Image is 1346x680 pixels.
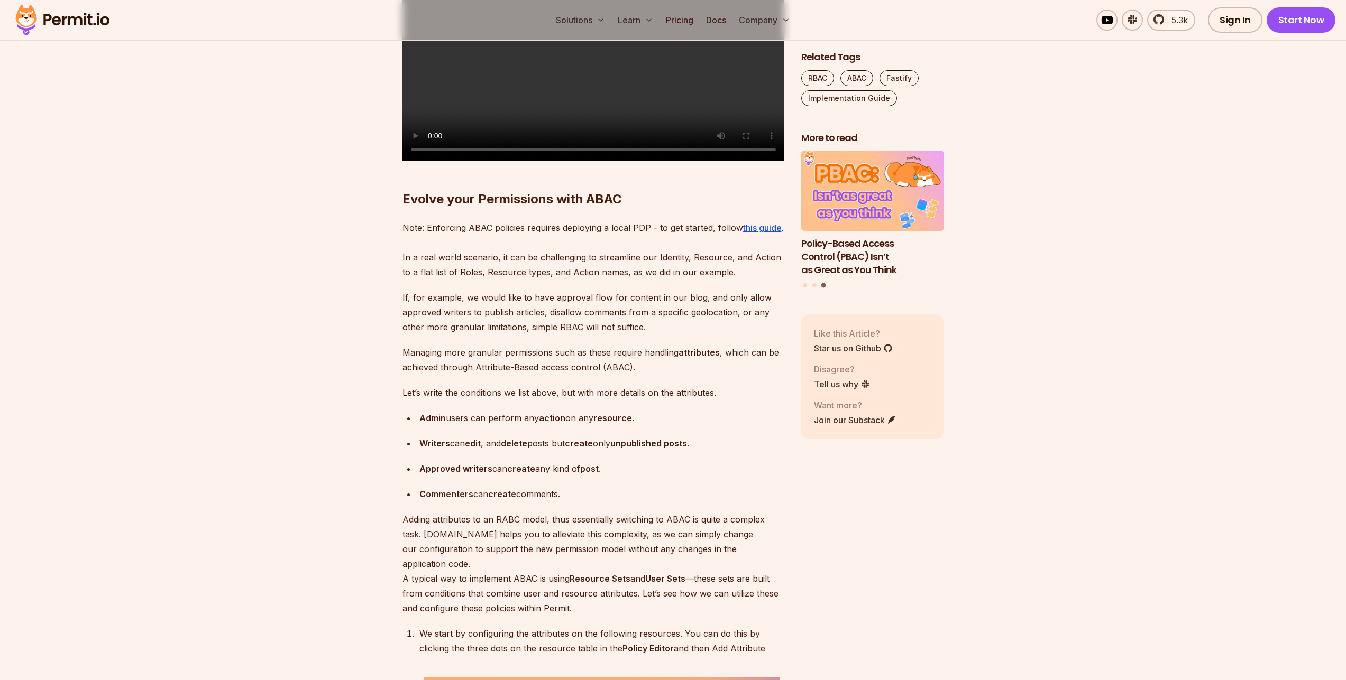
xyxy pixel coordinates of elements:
[1267,7,1336,33] a: Start Now
[402,385,784,400] p: Let’s write the conditions we list above, but with more details on the attributes.
[814,342,893,355] a: Star us on Github
[580,463,599,474] strong: post
[419,489,473,499] strong: Commenters
[743,222,782,233] a: this guide
[801,90,897,106] a: Implementation Guide
[814,363,870,376] p: Disagree?
[812,283,817,287] button: Go to slide 2
[814,399,896,412] p: Want more?
[507,463,535,474] strong: create
[610,438,687,449] strong: unpublished posts
[419,626,784,656] p: We start by configuring the attributes on the following resources. You can do this by clicking th...
[814,327,893,340] p: Like this Article?
[570,573,630,584] strong: Resource Sets
[735,10,794,31] button: Company
[840,70,873,86] a: ABAC
[801,151,944,231] img: Policy-Based Access Control (PBAC) Isn’t as Great as You Think
[593,413,632,423] strong: resource
[539,413,565,423] strong: action
[801,132,944,145] h2: More to read
[501,438,527,449] strong: delete
[1208,7,1262,33] a: Sign In
[679,347,720,358] strong: attributes
[402,290,784,334] p: If, for example, we would like to have approval flow for content in our blog, and only allow appr...
[419,438,450,449] strong: Writers
[419,436,784,451] p: can , and posts but only .
[801,70,834,86] a: RBAC
[801,51,944,64] h2: Related Tags
[622,643,674,654] strong: Policy Editor
[488,489,516,499] strong: create
[801,151,944,277] a: Policy-Based Access Control (PBAC) Isn’t as Great as You ThinkPolicy-Based Access Control (PBAC) ...
[702,10,730,31] a: Docs
[1147,10,1195,31] a: 5.3k
[814,378,870,390] a: Tell us why
[419,411,784,425] p: users can perform any on any .
[645,573,685,584] strong: User Sets
[402,220,784,280] p: Note: Enforcing ABAC policies requires deploying a local PDP - to get started, follow . In a real...
[1165,14,1188,26] span: 5.3k
[614,10,657,31] button: Learn
[801,237,944,276] h3: Policy-Based Access Control (PBAC) Isn’t as Great as You Think
[419,463,492,474] strong: Approved writers
[801,151,944,290] div: Posts
[419,461,784,476] p: can any kind of .
[821,283,826,288] button: Go to slide 3
[419,413,446,423] strong: Admin
[419,487,784,501] p: can comments.
[402,148,784,208] h2: Evolve your Permissions with ABAC
[402,345,784,375] p: Managing more granular permissions such as these require handling , which can be achieved through...
[11,2,114,38] img: Permit logo
[801,151,944,277] li: 3 of 3
[662,10,698,31] a: Pricing
[803,283,807,287] button: Go to slide 1
[402,512,784,616] p: Adding attributes to an RABC model, thus essentially switching to ABAC is quite a complex task. [...
[880,70,919,86] a: Fastify
[465,438,481,449] strong: edit
[552,10,609,31] button: Solutions
[565,438,593,449] strong: create
[814,414,896,426] a: Join our Substack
